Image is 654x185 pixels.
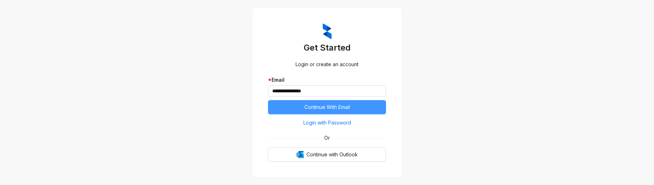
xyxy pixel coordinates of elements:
[268,60,386,68] div: Login or create an account
[268,100,386,114] button: Continue With Email
[304,103,350,111] span: Continue With Email
[268,117,386,128] button: Login with Password
[319,134,335,142] span: Or
[306,151,358,158] span: Continue with Outlook
[268,76,386,84] div: Email
[268,148,386,162] button: OutlookContinue with Outlook
[297,151,304,158] img: Outlook
[303,119,351,127] span: Login with Password
[323,23,332,40] img: ZumaIcon
[268,42,386,53] h3: Get Started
